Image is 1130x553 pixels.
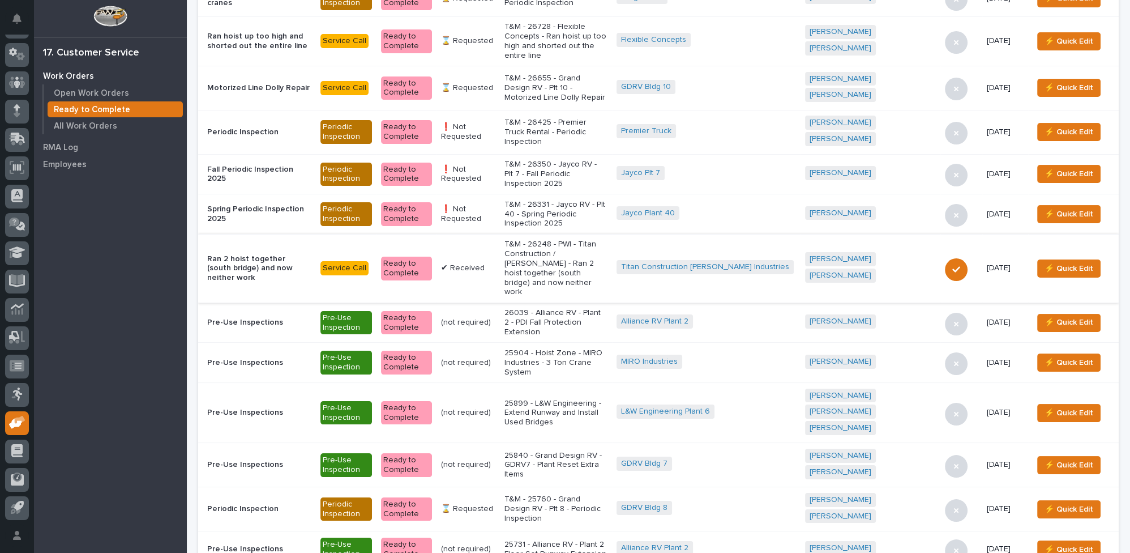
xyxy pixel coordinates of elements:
[810,512,871,521] a: [PERSON_NAME]
[810,254,871,264] a: [PERSON_NAME]
[198,110,1119,154] tr: Periodic InspectionPeriodic InspectionReady to Complete❗ Not RequestedT&M - 26425 - Premier Truck...
[320,120,372,144] div: Periodic Inspection
[810,317,871,326] a: [PERSON_NAME]
[5,7,29,31] button: Notifications
[320,163,372,186] div: Periodic Inspection
[198,303,1119,343] tr: Pre-Use InspectionsPre-Use InspectionReady to Complete(not required)26039 - Alliance RV - Plant 2...
[441,205,496,224] p: ❗ Not Requested
[621,35,686,45] a: Flexible Concepts
[810,74,871,84] a: [PERSON_NAME]
[381,120,432,144] div: Ready to Complete
[441,504,496,514] p: ⌛ Requested
[810,543,871,553] a: [PERSON_NAME]
[810,407,871,416] a: [PERSON_NAME]
[1045,207,1093,221] span: ⚡ Quick Edit
[987,460,1024,470] p: [DATE]
[1037,79,1101,97] button: ⚡ Quick Edit
[207,205,311,224] p: Spring Periodic Inspection 2025
[810,271,871,280] a: [PERSON_NAME]
[621,317,688,326] a: Alliance RV Plant 2
[987,83,1024,93] p: [DATE]
[987,408,1024,418] p: [DATE]
[1045,262,1093,275] span: ⚡ Quick Edit
[621,407,710,416] a: L&W Engineering Plant 6
[320,311,372,335] div: Pre-Use Inspection
[621,503,667,513] a: GDRV Bldg 8
[44,101,187,117] a: Ready to Complete
[441,83,496,93] p: ⌛ Requested
[1045,125,1093,139] span: ⚡ Quick Edit
[381,497,432,521] div: Ready to Complete
[810,467,871,477] a: [PERSON_NAME]
[441,358,496,368] p: (not required)
[810,118,871,127] a: [PERSON_NAME]
[441,122,496,142] p: ❗ Not Requested
[381,163,432,186] div: Ready to Complete
[207,358,311,368] p: Pre-Use Inspections
[621,168,660,178] a: Jayco Plt 7
[93,6,127,27] img: Workspace Logo
[381,311,432,335] div: Ready to Complete
[1045,316,1093,329] span: ⚡ Quick Edit
[44,85,187,101] a: Open Work Orders
[1045,167,1093,181] span: ⚡ Quick Edit
[320,81,369,95] div: Service Call
[987,504,1024,514] p: [DATE]
[320,401,372,425] div: Pre-Use Inspection
[504,74,607,102] p: T&M - 26655 - Grand Design RV - Plt 10 - Motorized Line Dolly Repair
[441,263,496,273] p: ✔ Received
[34,139,187,156] a: RMA Log
[320,497,372,521] div: Periodic Inspection
[381,76,432,100] div: Ready to Complete
[504,200,607,228] p: T&M - 26331 - Jayco RV - Plt 40 - Spring Periodic Inspection 2025
[381,351,432,375] div: Ready to Complete
[504,495,607,523] p: T&M - 25760 - Grand Design RV - Plt 8 - Periodic Inspection
[198,194,1119,235] tr: Spring Periodic Inspection 2025Periodic InspectionReady to Complete❗ Not RequestedT&M - 26331 - J...
[34,67,187,84] a: Work Orders
[1045,458,1093,472] span: ⚡ Quick Edit
[198,487,1119,531] tr: Periodic InspectionPeriodic InspectionReady to Complete⌛ RequestedT&M - 25760 - Grand Design RV -...
[1045,35,1093,48] span: ⚡ Quick Edit
[1037,165,1101,183] button: ⚡ Quick Edit
[1037,404,1101,422] button: ⚡ Quick Edit
[621,82,671,92] a: GDRV Bldg 10
[54,105,130,115] p: Ready to Complete
[43,160,87,170] p: Employees
[987,36,1024,46] p: [DATE]
[810,209,871,218] a: [PERSON_NAME]
[810,357,871,367] a: [PERSON_NAME]
[207,127,311,137] p: Periodic Inspection
[207,254,311,283] p: Ran 2 hoist together (south bridge) and now neither work
[504,451,607,479] p: 25840 - Grand Design RV - GDRV7 - Plant Reset Extra Items
[621,459,667,469] a: GDRV Bldg 7
[198,154,1119,194] tr: Fall Periodic Inspection 2025Periodic InspectionReady to Complete❗ Not RequestedT&M - 26350 - Jay...
[504,308,607,337] p: 26039 - Alliance RV - Plant 2 - PDI Fall Protection Extension
[1037,314,1101,332] button: ⚡ Quick Edit
[810,134,871,144] a: [PERSON_NAME]
[54,121,117,131] p: All Work Orders
[381,202,432,226] div: Ready to Complete
[198,382,1119,443] tr: Pre-Use InspectionsPre-Use InspectionReady to Complete(not required)25899 - L&W Engineering - Ext...
[207,83,311,93] p: Motorized Line Dolly Repair
[198,16,1119,66] tr: Ran hoist up too high and shorted out the entire lineService CallReady to Complete⌛ RequestedT&M ...
[198,443,1119,487] tr: Pre-Use InspectionsPre-Use InspectionReady to Complete(not required)25840 - Grand Design RV - GDR...
[1045,503,1093,516] span: ⚡ Quick Edit
[1045,81,1093,95] span: ⚡ Quick Edit
[621,209,675,218] a: Jayco Plant 40
[987,169,1024,179] p: [DATE]
[441,408,496,418] p: (not required)
[1045,406,1093,420] span: ⚡ Quick Edit
[1037,260,1101,278] button: ⚡ Quick Edit
[987,263,1024,273] p: [DATE]
[504,348,607,377] p: 25904 - Hoist Zone - MIRO Industries - 3 Ton Crane System
[207,32,311,51] p: Ran hoist up too high and shorted out the entire line
[207,408,311,418] p: Pre-Use Inspections
[621,126,671,136] a: Premier Truck
[810,495,871,505] a: [PERSON_NAME]
[320,202,372,226] div: Periodic Inspection
[207,460,311,470] p: Pre-Use Inspections
[320,261,369,275] div: Service Call
[207,165,311,184] p: Fall Periodic Inspection 2025
[1037,500,1101,518] button: ⚡ Quick Edit
[810,90,871,100] a: [PERSON_NAME]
